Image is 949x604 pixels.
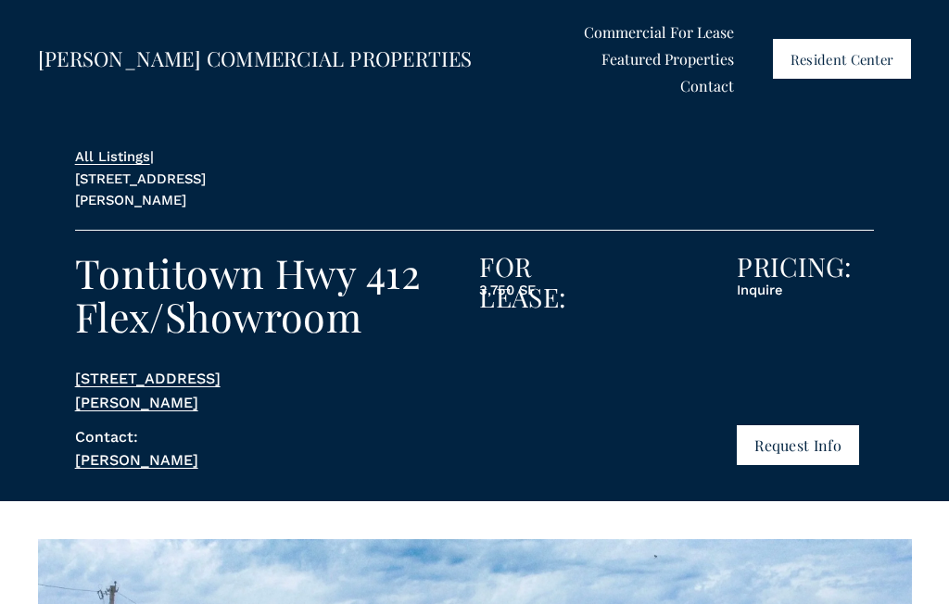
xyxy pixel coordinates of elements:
h3: PRICING: [737,251,874,282]
a: folder dropdown [584,19,734,45]
a: [PERSON_NAME] COMMERCIAL PROPERTIES [38,44,473,72]
button: Request Info [737,425,858,465]
h3: FOR LEASE: [479,251,616,311]
p: 3,750 SF [479,280,616,302]
span: Featured Properties [601,47,734,71]
a: [PERSON_NAME] [75,451,198,469]
a: All Listings [75,148,150,165]
a: Resident Center [773,39,911,78]
a: folder dropdown [601,45,734,72]
a: Contact [680,72,734,99]
h2: Tontitown Hwy 412 Flex/Showroom [75,251,433,338]
a: [STREET_ADDRESS][PERSON_NAME] [75,370,221,411]
p: Inquire [737,280,874,302]
p: | [STREET_ADDRESS][PERSON_NAME] [75,146,285,212]
span: Commercial For Lease [584,20,734,44]
p: Contact: [75,425,249,472]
